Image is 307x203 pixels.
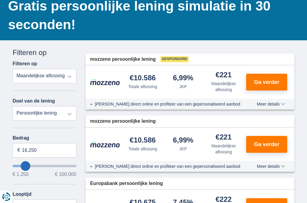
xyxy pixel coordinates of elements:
[128,146,157,152] div: Totale aflossing
[246,136,287,153] button: Ga verder
[254,79,279,85] span: Ga verder
[13,165,76,167] input: wantToBorrow
[13,172,28,177] span: € 1.250
[130,74,156,82] div: €10.586
[216,71,231,79] div: €221
[173,74,193,82] div: 6,99%
[13,48,76,58] div: Filteren op
[252,164,290,169] button: Meer details
[257,164,285,168] span: Meer details
[254,142,279,147] span: Ga verder
[95,163,244,169] li: [PERSON_NAME] direct online en profiteer van een gepersonaliseerd aanbod
[128,84,157,90] div: Totale aflossing
[90,180,163,187] span: Europabank persoonlijke lening
[246,74,287,91] button: Ga verder
[13,135,76,141] label: Bedrag
[160,56,189,62] span: Gesponsord
[179,84,187,90] div: JKP
[90,118,156,125] span: mozzeno persoonlijke lening
[206,143,241,155] div: Maandelijkse aflossing
[173,137,193,145] div: 6,99%
[95,101,244,107] li: [PERSON_NAME] direct online en profiteer van een gepersonaliseerd aanbod
[130,137,156,145] div: €10.586
[13,192,31,197] label: Looptijd
[17,147,20,154] span: €
[13,98,55,104] label: Doel van de lening
[90,79,120,85] img: product.pl.alt Mozzeno
[90,56,156,63] span: mozzeno persoonlijke lening
[216,134,231,142] div: €221
[13,61,37,66] label: Filteren op
[257,102,285,106] span: Meer details
[252,102,290,106] button: Meer details
[179,146,187,152] div: JKP
[206,81,241,93] div: Maandelijkse aflossing
[55,172,76,177] span: € 100.000
[90,141,120,148] img: product.pl.alt Mozzeno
